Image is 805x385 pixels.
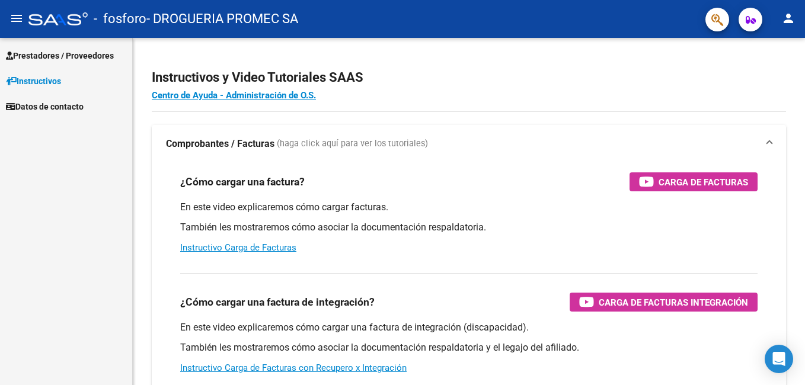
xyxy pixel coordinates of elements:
strong: Comprobantes / Facturas [166,137,274,150]
mat-expansion-panel-header: Comprobantes / Facturas (haga click aquí para ver los tutoriales) [152,125,786,163]
a: Centro de Ayuda - Administración de O.S. [152,90,316,101]
p: En este video explicaremos cómo cargar facturas. [180,201,758,214]
span: Instructivos [6,75,61,88]
a: Instructivo Carga de Facturas [180,242,296,253]
a: Instructivo Carga de Facturas con Recupero x Integración [180,362,407,373]
span: (haga click aquí para ver los tutoriales) [277,137,428,150]
button: Carga de Facturas [630,172,758,191]
p: En este video explicaremos cómo cargar una factura de integración (discapacidad). [180,321,758,334]
span: - fosforo [94,6,146,32]
mat-icon: menu [9,11,24,25]
p: También les mostraremos cómo asociar la documentación respaldatoria y el legajo del afiliado. [180,341,758,354]
span: Prestadores / Proveedores [6,49,114,62]
button: Carga de Facturas Integración [570,293,758,312]
span: - DROGUERIA PROMEC SA [146,6,298,32]
span: Carga de Facturas [659,175,748,190]
span: Carga de Facturas Integración [599,295,748,310]
h3: ¿Cómo cargar una factura de integración? [180,294,375,310]
mat-icon: person [781,11,796,25]
h3: ¿Cómo cargar una factura? [180,174,305,190]
p: También les mostraremos cómo asociar la documentación respaldatoria. [180,221,758,234]
span: Datos de contacto [6,100,84,113]
h2: Instructivos y Video Tutoriales SAAS [152,66,786,89]
div: Open Intercom Messenger [765,345,793,373]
